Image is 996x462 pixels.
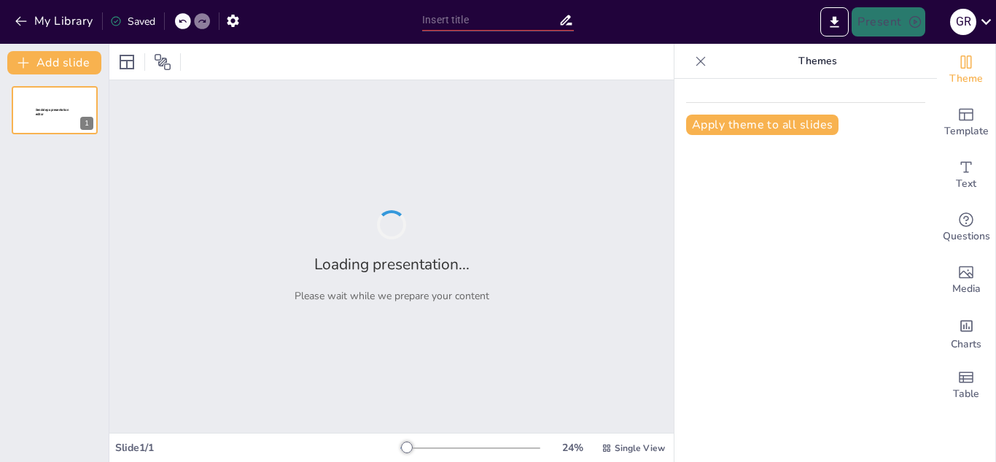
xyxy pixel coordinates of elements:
div: Add ready made slides [937,96,995,149]
div: G R [950,9,976,35]
button: G R [950,7,976,36]
div: Add charts and graphs [937,307,995,359]
div: Change the overall theme [937,44,995,96]
span: Sendsteps presentation editor [36,108,69,116]
button: Apply theme to all slides [686,115,839,135]
div: Layout [115,50,139,74]
div: Add a table [937,359,995,412]
div: Saved [110,15,155,28]
span: Single View [615,442,665,454]
div: 1 [12,86,98,134]
span: Position [154,53,171,71]
h2: Loading presentation... [314,254,470,274]
button: Present [852,7,925,36]
p: Please wait while we prepare your content [295,289,489,303]
button: Add slide [7,51,101,74]
button: Export to PowerPoint [820,7,849,36]
span: Charts [951,336,981,353]
div: Slide 1 / 1 [115,441,400,455]
div: Get real-time input from your audience [937,201,995,254]
span: Text [956,176,976,192]
span: Template [944,123,989,139]
span: Table [953,386,979,402]
div: Add images, graphics, shapes or video [937,254,995,307]
span: Media [952,281,981,297]
span: Questions [943,228,990,245]
span: Theme [949,71,983,87]
div: Add text boxes [937,149,995,201]
div: 24 % [555,441,590,455]
input: Insert title [422,9,559,31]
p: Themes [712,44,922,79]
button: My Library [11,9,99,33]
div: 1 [80,117,93,130]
